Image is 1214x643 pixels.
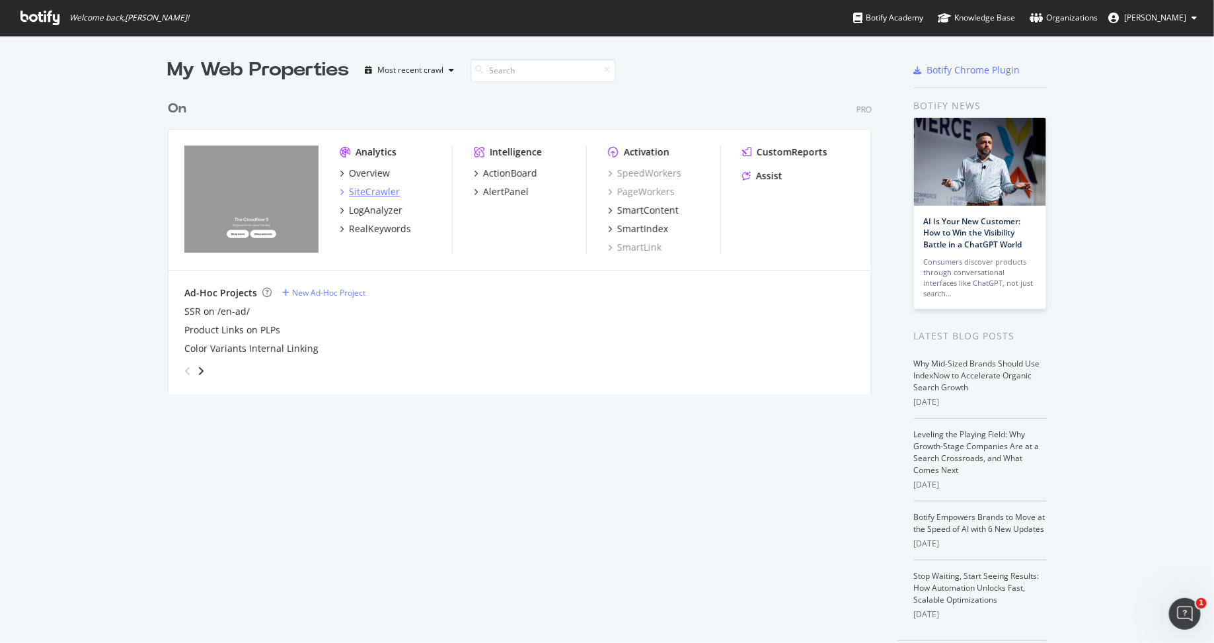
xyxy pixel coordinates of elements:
iframe: Intercom live chat [1169,598,1201,630]
div: angle-right [196,364,206,378]
div: Ad-Hoc Projects [184,286,257,300]
div: LogAnalyzer [349,204,402,217]
div: My Web Properties [168,57,350,83]
div: New Ad-Hoc Project [292,287,365,298]
div: Botify news [914,99,1047,113]
a: RealKeywords [340,222,411,236]
div: CustomReports [757,146,827,159]
a: Assist [742,169,782,183]
a: Stop Waiting, Start Seeing Results: How Automation Unlocks Fast, Scalable Optimizations [914,570,1040,605]
div: SmartContent [617,204,679,217]
a: Botify Empowers Brands to Move at the Speed of AI with 6 New Updates [914,511,1045,535]
span: 1 [1196,598,1207,609]
a: SmartLink [608,241,662,254]
button: [PERSON_NAME] [1098,7,1207,28]
a: SmartIndex [608,222,668,236]
div: AlertPanel [483,185,529,198]
div: Knowledge Base [938,11,1015,24]
input: Search [471,59,616,82]
div: Intelligence [490,146,542,159]
div: ActionBoard [483,167,537,180]
div: Activation [624,146,669,159]
div: Botify Academy [853,11,923,24]
div: Analytics [356,146,397,159]
a: Botify Chrome Plugin [914,64,1020,77]
div: RealKeywords [349,222,411,236]
a: New Ad-Hoc Project [282,287,365,298]
a: Product Links on PLPs [184,323,280,337]
div: Most recent crawl [378,66,444,74]
div: Botify Chrome Plugin [927,64,1020,77]
div: angle-left [179,361,196,382]
a: Why Mid-Sized Brands Should Use IndexNow to Accelerate Organic Search Growth [914,358,1040,393]
span: Welcome back, [PERSON_NAME] ! [69,13,189,23]
a: LogAnalyzer [340,204,402,217]
a: CustomReports [742,146,827,159]
img: AI Is Your New Customer: How to Win the Visibility Battle in a ChatGPT World [914,118,1046,206]
div: Consumers discover products through conversational interfaces like ChatGPT, not just search… [924,257,1036,299]
div: [DATE] [914,538,1047,550]
a: ActionBoard [474,167,537,180]
div: Overview [349,167,390,180]
a: AI Is Your New Customer: How to Win the Visibility Battle in a ChatGPT World [924,216,1022,249]
div: Pro [856,104,872,115]
span: Marilena Pixner [1124,12,1186,23]
button: Most recent crawl [360,60,460,81]
a: PageWorkers [608,185,675,198]
a: SiteCrawler [340,185,400,198]
a: SpeedWorkers [608,167,681,180]
div: [DATE] [914,609,1047,621]
img: www.on-running.com [184,146,319,253]
a: Color Variants Internal Linking [184,342,319,355]
div: On [168,99,186,118]
div: SiteCrawler [349,185,400,198]
a: On [168,99,192,118]
div: Latest Blog Posts [914,329,1047,343]
a: Overview [340,167,390,180]
div: Assist [756,169,782,183]
div: SmartIndex [617,222,668,236]
a: SmartContent [608,204,679,217]
div: [DATE] [914,396,1047,408]
a: Leveling the Playing Field: Why Growth-Stage Companies Are at a Search Crossroads, and What Comes... [914,429,1040,476]
div: [DATE] [914,479,1047,491]
div: Organizations [1030,11,1098,24]
a: AlertPanel [474,185,529,198]
div: grid [168,83,882,394]
a: SSR on /en-ad/ [184,305,250,318]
